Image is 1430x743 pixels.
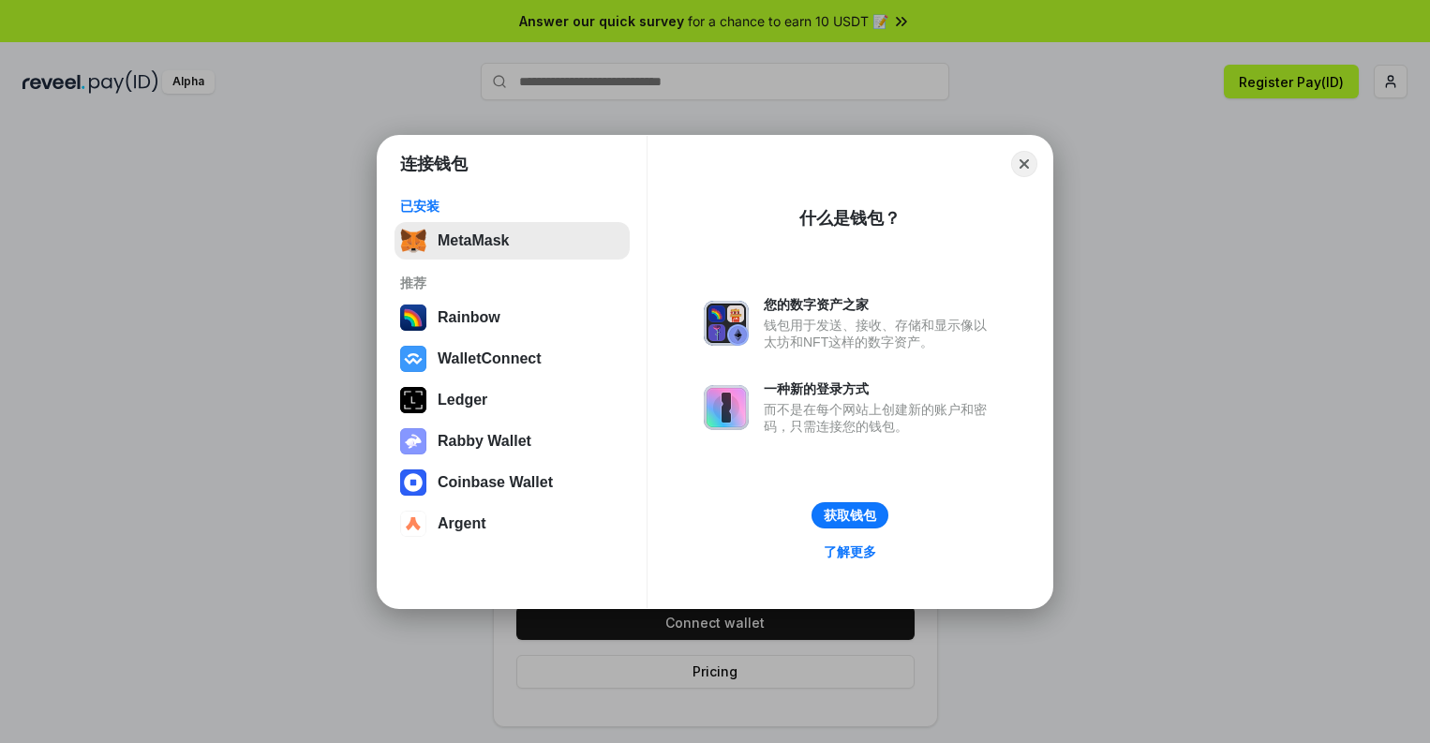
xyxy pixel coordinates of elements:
div: Rainbow [438,309,500,326]
div: 您的数字资产之家 [764,296,996,313]
div: Ledger [438,392,487,409]
img: svg+xml,%3Csvg%20width%3D%2228%22%20height%3D%2228%22%20viewBox%3D%220%200%2028%2028%22%20fill%3D... [400,511,426,537]
div: 而不是在每个网站上创建新的账户和密码，只需连接您的钱包。 [764,401,996,435]
img: svg+xml,%3Csvg%20width%3D%2228%22%20height%3D%2228%22%20viewBox%3D%220%200%2028%2028%22%20fill%3D... [400,346,426,372]
img: svg+xml,%3Csvg%20xmlns%3D%22http%3A%2F%2Fwww.w3.org%2F2000%2Fsvg%22%20fill%3D%22none%22%20viewBox... [704,301,749,346]
div: 一种新的登录方式 [764,380,996,397]
img: svg+xml,%3Csvg%20width%3D%22120%22%20height%3D%22120%22%20viewBox%3D%220%200%20120%20120%22%20fil... [400,305,426,331]
div: MetaMask [438,232,509,249]
button: Close [1011,151,1037,177]
button: Rabby Wallet [395,423,630,460]
button: Ledger [395,381,630,419]
div: WalletConnect [438,350,542,367]
div: 已安装 [400,198,624,215]
button: Argent [395,505,630,542]
img: svg+xml,%3Csvg%20xmlns%3D%22http%3A%2F%2Fwww.w3.org%2F2000%2Fsvg%22%20width%3D%2228%22%20height%3... [400,387,426,413]
div: 钱包用于发送、接收、存储和显示像以太坊和NFT这样的数字资产。 [764,317,996,350]
div: 获取钱包 [824,507,876,524]
div: 推荐 [400,275,624,291]
button: MetaMask [395,222,630,260]
img: svg+xml,%3Csvg%20xmlns%3D%22http%3A%2F%2Fwww.w3.org%2F2000%2Fsvg%22%20fill%3D%22none%22%20viewBox... [704,385,749,430]
button: WalletConnect [395,340,630,378]
img: svg+xml,%3Csvg%20width%3D%2228%22%20height%3D%2228%22%20viewBox%3D%220%200%2028%2028%22%20fill%3D... [400,469,426,496]
div: Rabby Wallet [438,433,531,450]
div: 什么是钱包？ [799,207,901,230]
h1: 连接钱包 [400,153,468,175]
img: svg+xml,%3Csvg%20xmlns%3D%22http%3A%2F%2Fwww.w3.org%2F2000%2Fsvg%22%20fill%3D%22none%22%20viewBox... [400,428,426,454]
a: 了解更多 [812,540,887,564]
img: svg+xml,%3Csvg%20fill%3D%22none%22%20height%3D%2233%22%20viewBox%3D%220%200%2035%2033%22%20width%... [400,228,426,254]
div: Argent [438,515,486,532]
div: Coinbase Wallet [438,474,553,491]
button: 获取钱包 [812,502,888,528]
div: 了解更多 [824,543,876,560]
button: Rainbow [395,299,630,336]
button: Coinbase Wallet [395,464,630,501]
